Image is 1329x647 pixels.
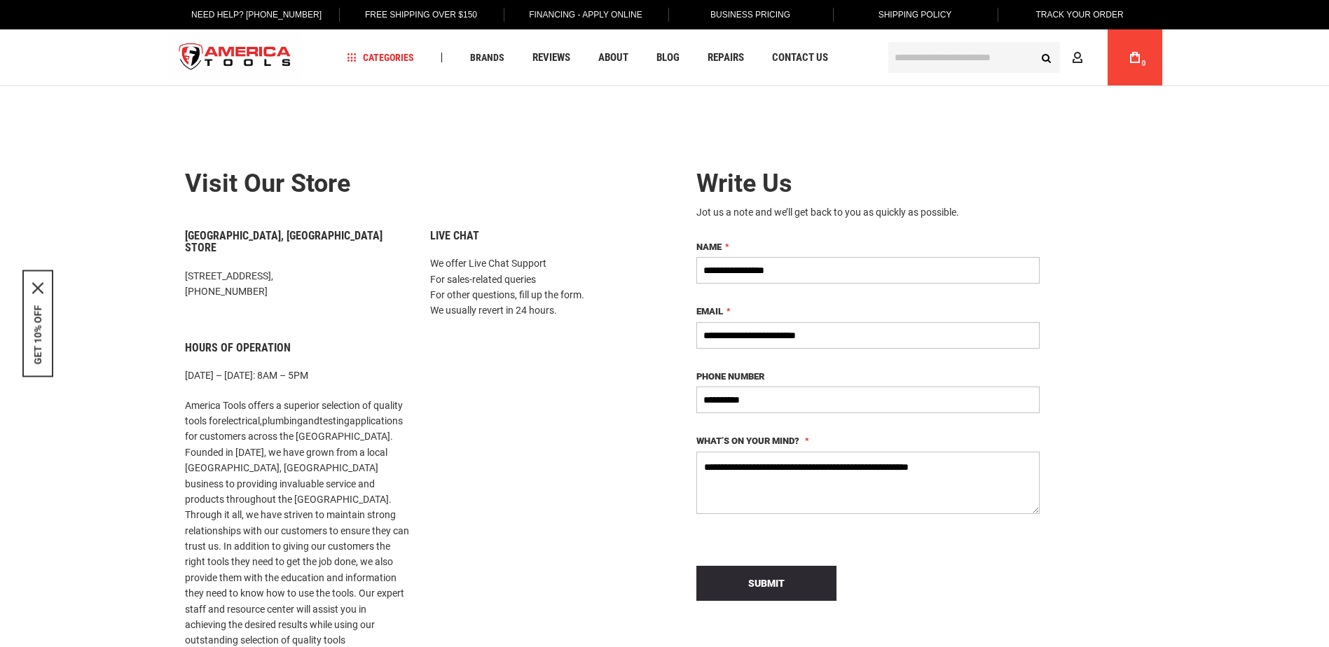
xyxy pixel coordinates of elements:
[185,368,409,383] p: [DATE] – [DATE]: 8AM – 5PM
[464,48,511,67] a: Brands
[696,205,1040,219] div: Jot us a note and we’ll get back to you as quickly as possible.
[319,415,350,426] a: testing
[656,53,680,63] span: Blog
[696,242,722,252] span: Name
[532,53,570,63] span: Reviews
[598,53,628,63] span: About
[1033,44,1060,71] button: Search
[772,53,828,63] span: Contact Us
[766,48,834,67] a: Contact Us
[221,415,260,426] a: electrical
[470,53,504,62] span: Brands
[185,268,409,300] p: [STREET_ADDRESS], [PHONE_NUMBER]
[430,256,654,319] p: We offer Live Chat Support For sales-related queries For other questions, fill up the form. We us...
[696,566,836,601] button: Submit
[340,48,420,67] a: Categories
[879,10,952,20] span: Shipping Policy
[32,305,43,365] button: GET 10% OFF
[185,342,409,354] h6: Hours of Operation
[185,230,409,254] h6: [GEOGRAPHIC_DATA], [GEOGRAPHIC_DATA] Store
[696,436,799,446] span: What’s on your mind?
[701,48,750,67] a: Repairs
[1122,29,1148,85] a: 0
[262,415,303,426] a: plumbing
[32,283,43,294] button: Close
[32,283,43,294] svg: close icon
[347,53,414,62] span: Categories
[708,53,744,63] span: Repairs
[696,306,723,316] span: Email
[185,170,654,198] h2: Visit our store
[748,578,785,589] span: Submit
[167,32,303,84] img: America Tools
[1142,60,1146,67] span: 0
[650,48,686,67] a: Blog
[696,371,764,382] span: Phone Number
[592,48,635,67] a: About
[526,48,577,67] a: Reviews
[430,230,654,242] h6: Live Chat
[167,32,303,84] a: store logo
[696,169,792,198] span: Write Us
[1132,603,1329,647] iframe: LiveChat chat widget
